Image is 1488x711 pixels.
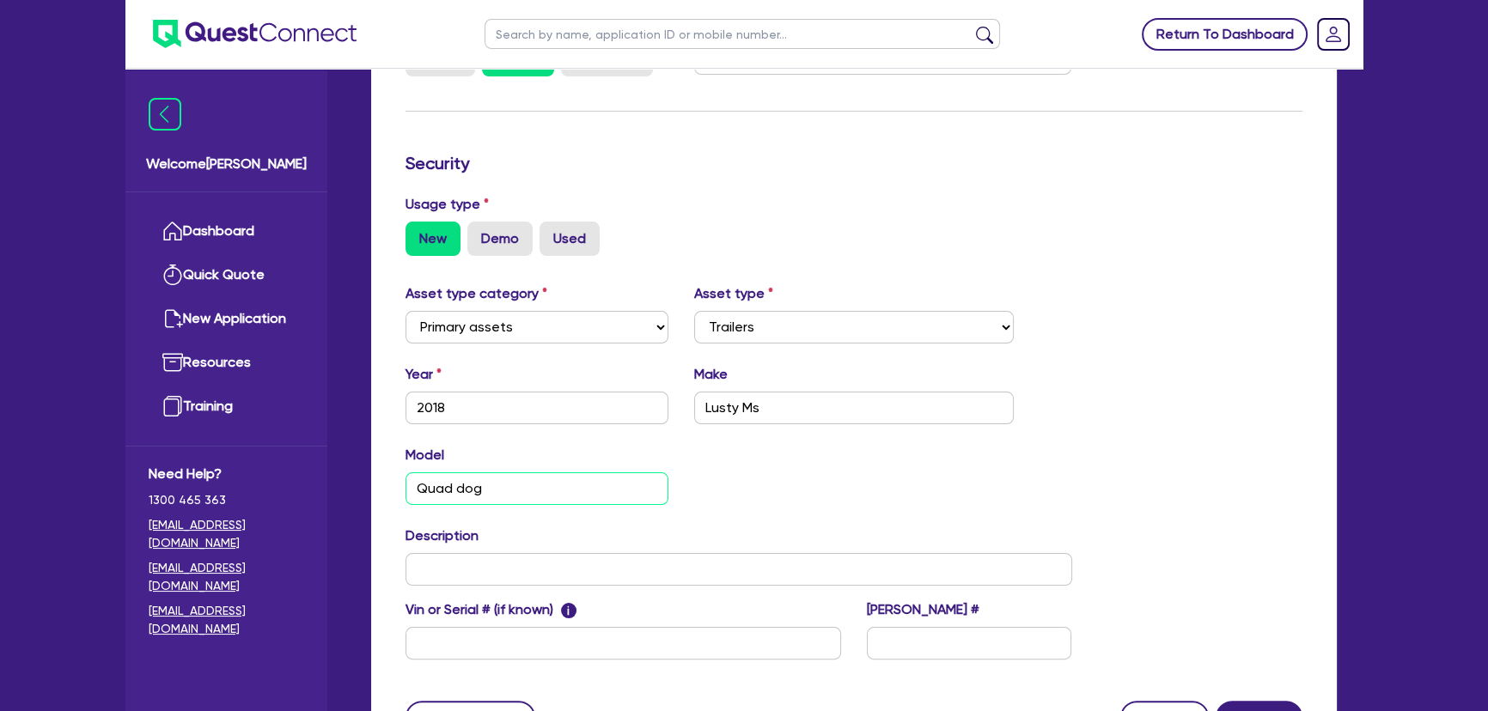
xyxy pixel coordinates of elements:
[867,599,979,620] label: [PERSON_NAME] #
[1311,12,1356,57] a: Dropdown toggle
[485,19,1000,49] input: Search by name, application ID or mobile number...
[406,194,489,215] label: Usage type
[561,603,576,618] span: i
[540,222,600,256] label: Used
[149,491,304,509] span: 1300 465 363
[1142,18,1308,51] a: Return To Dashboard
[406,283,547,304] label: Asset type category
[149,98,181,131] img: icon-menu-close
[406,526,479,546] label: Description
[162,308,183,329] img: new-application
[153,20,357,48] img: quest-connect-logo-blue
[406,222,460,256] label: New
[467,222,533,256] label: Demo
[149,602,304,638] a: [EMAIL_ADDRESS][DOMAIN_NAME]
[162,396,183,416] img: training
[149,341,304,385] a: Resources
[694,283,773,304] label: Asset type
[406,364,442,385] label: Year
[149,297,304,341] a: New Application
[149,253,304,297] a: Quick Quote
[149,210,304,253] a: Dashboard
[406,153,1302,173] h3: Security
[146,154,307,174] span: Welcome [PERSON_NAME]
[694,364,728,385] label: Make
[162,352,183,373] img: resources
[149,516,304,552] a: [EMAIL_ADDRESS][DOMAIN_NAME]
[149,559,304,595] a: [EMAIL_ADDRESS][DOMAIN_NAME]
[406,599,576,620] label: Vin or Serial # (if known)
[149,464,304,484] span: Need Help?
[406,445,444,465] label: Model
[162,264,183,285] img: quick-quote
[149,385,304,428] a: Training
